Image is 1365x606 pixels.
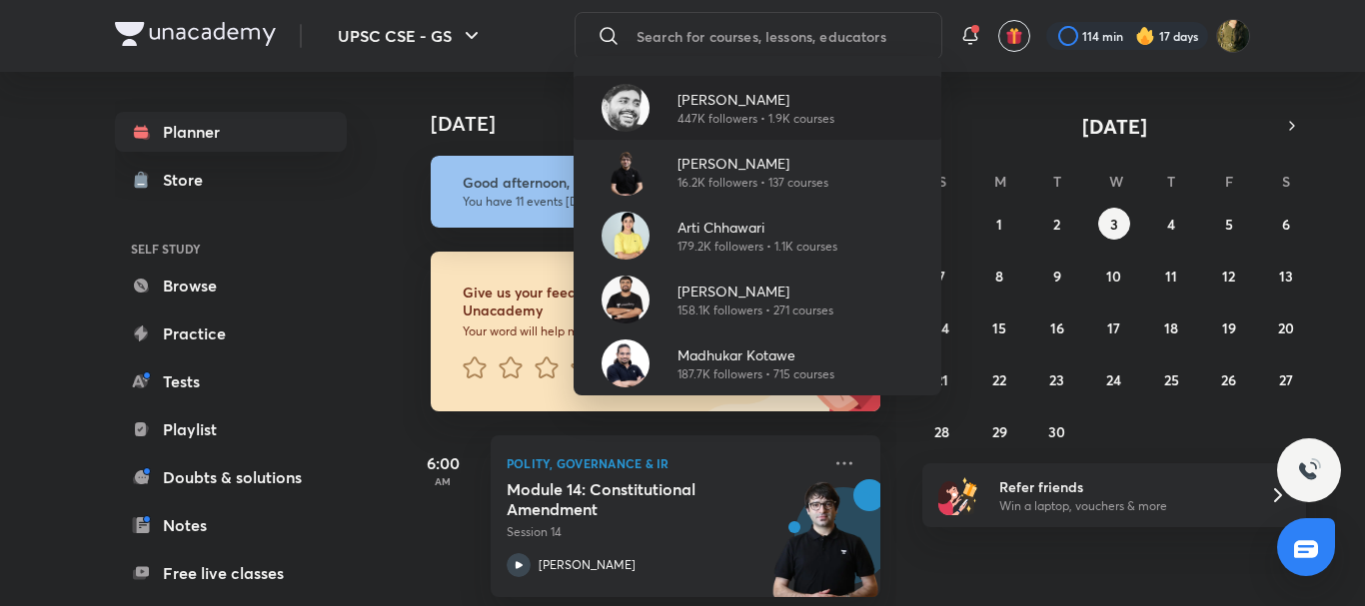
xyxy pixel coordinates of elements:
p: [PERSON_NAME] [678,281,833,302]
p: 16.2K followers • 137 courses [678,174,828,192]
a: Avatar[PERSON_NAME]16.2K followers • 137 courses [574,140,941,204]
p: [PERSON_NAME] [678,153,828,174]
p: 187.7K followers • 715 courses [678,365,834,383]
p: Madhukar Kotawe [678,344,834,365]
p: 158.1K followers • 271 courses [678,302,833,319]
img: Avatar [602,276,650,323]
a: AvatarArti Chhawari179.2K followers • 1.1K courses [574,204,941,268]
img: Avatar [602,84,650,132]
a: Avatar[PERSON_NAME]447K followers • 1.9K courses [574,76,941,140]
a: Avatar[PERSON_NAME]158.1K followers • 271 courses [574,268,941,331]
p: 179.2K followers • 1.1K courses [678,238,837,256]
img: Avatar [602,339,650,387]
img: ttu [1297,458,1321,482]
p: Arti Chhawari [678,217,837,238]
img: Avatar [602,212,650,260]
img: Avatar [602,148,650,196]
p: [PERSON_NAME] [678,89,834,110]
p: 447K followers • 1.9K courses [678,110,834,128]
a: AvatarMadhukar Kotawe187.7K followers • 715 courses [574,331,941,395]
